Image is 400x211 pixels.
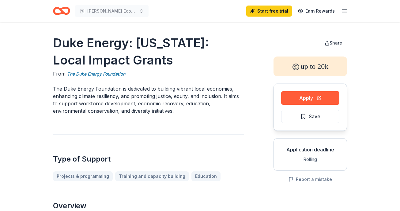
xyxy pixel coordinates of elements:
a: Projects & programming [53,171,113,181]
button: Apply [281,91,339,105]
div: Application deadline [279,146,342,153]
div: up to 20k [274,57,347,76]
button: [PERSON_NAME] Economic empowerment [75,5,149,17]
p: The Duke Energy Foundation is dedicated to building vibrant local economies, enhancing climate re... [53,85,244,115]
h2: Type of Support [53,154,244,164]
a: Home [53,4,70,18]
a: Education [191,171,221,181]
span: Share [330,40,342,45]
button: Save [281,110,339,123]
button: Share [320,37,347,49]
button: Report a mistake [289,176,332,183]
span: Save [309,112,320,120]
h1: Duke Energy: [US_STATE]: Local Impact Grants [53,34,244,69]
div: Rolling [279,156,342,163]
a: Earn Rewards [294,6,338,17]
h2: Overview [53,201,244,211]
a: Training and capacity building [115,171,189,181]
span: [PERSON_NAME] Economic empowerment [87,7,136,15]
a: The Duke Energy Foundation [67,70,125,78]
a: Start free trial [246,6,292,17]
div: From [53,70,244,78]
